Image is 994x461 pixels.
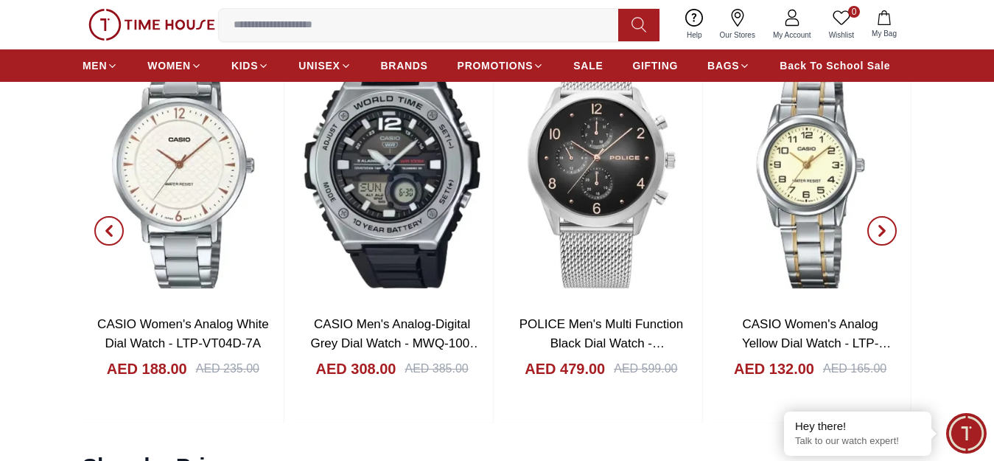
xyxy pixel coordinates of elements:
[501,38,702,303] img: POLICE Men's Multi Function Black Dial Watch - PL.15922JS/02MM
[88,9,215,41] img: ...
[614,360,677,378] div: AED 599.00
[298,58,340,73] span: UNISEX
[316,358,396,379] h4: AED 308.00
[767,30,817,41] span: My Account
[381,58,428,73] span: BRANDS
[795,419,920,434] div: Hey there!
[710,38,911,303] img: CASIO Women's Analog Yellow Dial Watch - LTP-V001SG-9BUDF
[83,58,107,73] span: MEN
[405,360,468,378] div: AED 385.00
[823,360,886,378] div: AED 165.00
[678,6,711,44] a: Help
[381,52,428,79] a: BRANDS
[97,317,269,350] a: CASIO Women's Analog White Dial Watch - LTP-VT04D-7A
[573,52,603,79] a: SALE
[632,58,678,73] span: GIFTING
[823,30,860,41] span: Wishlist
[525,358,605,379] h4: AED 479.00
[714,30,761,41] span: Our Stores
[946,413,987,454] div: Chat Widget
[458,52,545,79] a: PROMOTIONS
[83,52,118,79] a: MEN
[147,52,202,79] a: WOMEN
[795,435,920,448] p: Talk to our watch expert!
[866,28,903,39] span: My Bag
[573,58,603,73] span: SALE
[707,52,750,79] a: BAGS
[107,358,187,379] h4: AED 188.00
[519,317,683,369] a: POLICE Men's Multi Function Black Dial Watch - PL.15922JS/02MM
[734,358,814,379] h4: AED 132.00
[863,7,906,42] button: My Bag
[231,58,258,73] span: KIDS
[458,58,533,73] span: PROMOTIONS
[707,58,739,73] span: BAGS
[632,52,678,79] a: GIFTING
[292,38,493,303] img: CASIO Men's Analog-Digital Grey Dial Watch - MWQ-100-1AVDF
[820,6,863,44] a: 0Wishlist
[780,52,890,79] a: Back To School Sale
[231,52,269,79] a: KIDS
[848,6,860,18] span: 0
[681,30,708,41] span: Help
[310,317,482,369] a: CASIO Men's Analog-Digital Grey Dial Watch - MWQ-100-1AVDF
[83,38,284,303] img: CASIO Women's Analog White Dial Watch - LTP-VT04D-7A
[711,6,764,44] a: Our Stores
[147,58,191,73] span: WOMEN
[196,360,259,378] div: AED 235.00
[780,58,890,73] span: Back To School Sale
[742,317,891,369] a: CASIO Women's Analog Yellow Dial Watch - LTP-V001SG-9BUDF
[298,52,351,79] a: UNISEX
